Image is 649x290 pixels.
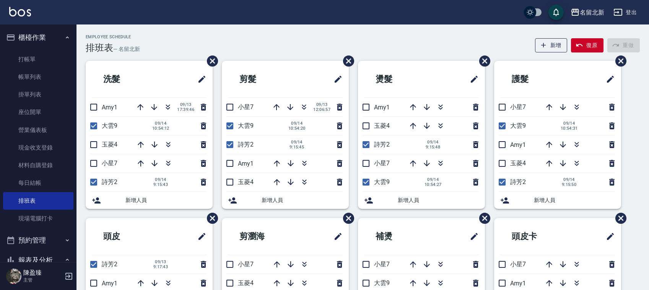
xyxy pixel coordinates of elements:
span: 09/14 [561,177,577,182]
button: 櫃檯作業 [3,28,73,47]
span: 10:54:20 [288,126,306,131]
span: 09/14 [288,140,305,145]
h2: Employee Schedule [86,34,140,39]
div: 新增人員 [86,192,213,209]
span: 玉菱4 [238,178,254,186]
span: 09/14 [425,177,442,182]
button: 復原 [571,38,603,52]
span: 09/14 [561,121,578,126]
span: 詩芳2 [102,178,117,186]
span: 修改班表的標題 [193,70,207,88]
span: Amy1 [510,141,526,148]
span: 10:54:12 [152,126,169,131]
span: 修改班表的標題 [601,227,615,246]
h3: 排班表 [86,42,113,53]
p: 主管 [23,277,62,283]
h2: 頭皮 [92,223,162,250]
span: 09/13 [152,259,169,264]
span: 9:17:43 [152,264,169,269]
a: 帳單列表 [3,68,73,86]
a: 座位開單 [3,103,73,121]
span: Amy1 [510,280,526,287]
span: Amy1 [102,104,117,111]
span: 詩芳2 [238,141,254,148]
img: Logo [9,7,31,16]
span: 玉菱4 [102,141,117,148]
span: 大雲9 [238,122,254,129]
span: 刪除班表 [473,207,491,230]
a: 現場電腦打卡 [3,210,73,227]
span: 大雲9 [374,178,390,186]
span: 9:15:48 [425,145,441,150]
span: 刪除班表 [610,50,628,72]
span: 小星7 [238,261,254,268]
span: 詩芳2 [510,178,526,186]
span: 修改班表的標題 [465,227,479,246]
span: 修改班表的標題 [329,70,343,88]
span: 修改班表的標題 [601,70,615,88]
button: save [548,5,564,20]
span: Amy1 [102,280,117,287]
span: 刪除班表 [337,50,355,72]
span: 9:15:45 [288,145,305,150]
a: 掛單列表 [3,86,73,103]
div: 新增人員 [494,192,621,209]
span: 修改班表的標題 [329,227,343,246]
span: 刪除班表 [337,207,355,230]
button: 新增 [535,38,568,52]
span: 新增人員 [398,196,479,204]
span: 小星7 [510,261,526,268]
span: 刪除班表 [201,207,219,230]
h2: 燙髮 [364,65,434,93]
span: 刪除班表 [201,50,219,72]
h6: — 名留北新 [113,45,140,53]
div: 新增人員 [222,192,349,209]
span: 大雲9 [102,122,117,129]
span: 小星7 [102,160,117,167]
span: 新增人員 [125,196,207,204]
a: 營業儀表板 [3,121,73,139]
span: 玉菱4 [374,122,390,129]
span: 小星7 [238,103,254,111]
a: 每日結帳 [3,174,73,192]
h2: 洗髮 [92,65,162,93]
span: 12:06:57 [313,107,330,112]
h2: 補燙 [364,223,434,250]
h5: 陳盈臻 [23,269,62,277]
span: 小星7 [374,160,390,167]
h2: 頭皮卡 [500,223,575,250]
span: Amy1 [374,104,390,111]
span: 09/14 [152,121,169,126]
img: Person [6,269,21,284]
h2: 護髮 [500,65,571,93]
span: 新增人員 [262,196,343,204]
span: 刪除班表 [610,207,628,230]
button: 報表及分析 [3,250,73,270]
span: 09/14 [288,121,306,126]
span: 9:15:43 [152,182,169,187]
a: 排班表 [3,192,73,210]
span: 09/13 [177,102,194,107]
span: 小星7 [374,261,390,268]
span: 10:54:31 [561,126,578,131]
span: 刪除班表 [473,50,491,72]
span: 詩芳2 [374,141,390,148]
span: Amy1 [238,160,254,167]
span: 新增人員 [534,196,615,204]
h2: 剪髮 [228,65,298,93]
span: 玉菱4 [510,160,526,167]
span: 10:54:27 [425,182,442,187]
span: 17:39:46 [177,107,194,112]
a: 現金收支登錄 [3,139,73,156]
span: 09/13 [313,102,330,107]
a: 材料自購登錄 [3,156,73,174]
span: 修改班表的標題 [193,227,207,246]
h2: 剪瀏海 [228,223,303,250]
span: 大雲9 [510,122,526,129]
span: 09/14 [425,140,441,145]
div: 新增人員 [358,192,485,209]
span: 修改班表的標題 [465,70,479,88]
span: 9:15:50 [561,182,577,187]
span: 詩芳2 [102,261,117,268]
button: 名留北新 [568,5,607,20]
